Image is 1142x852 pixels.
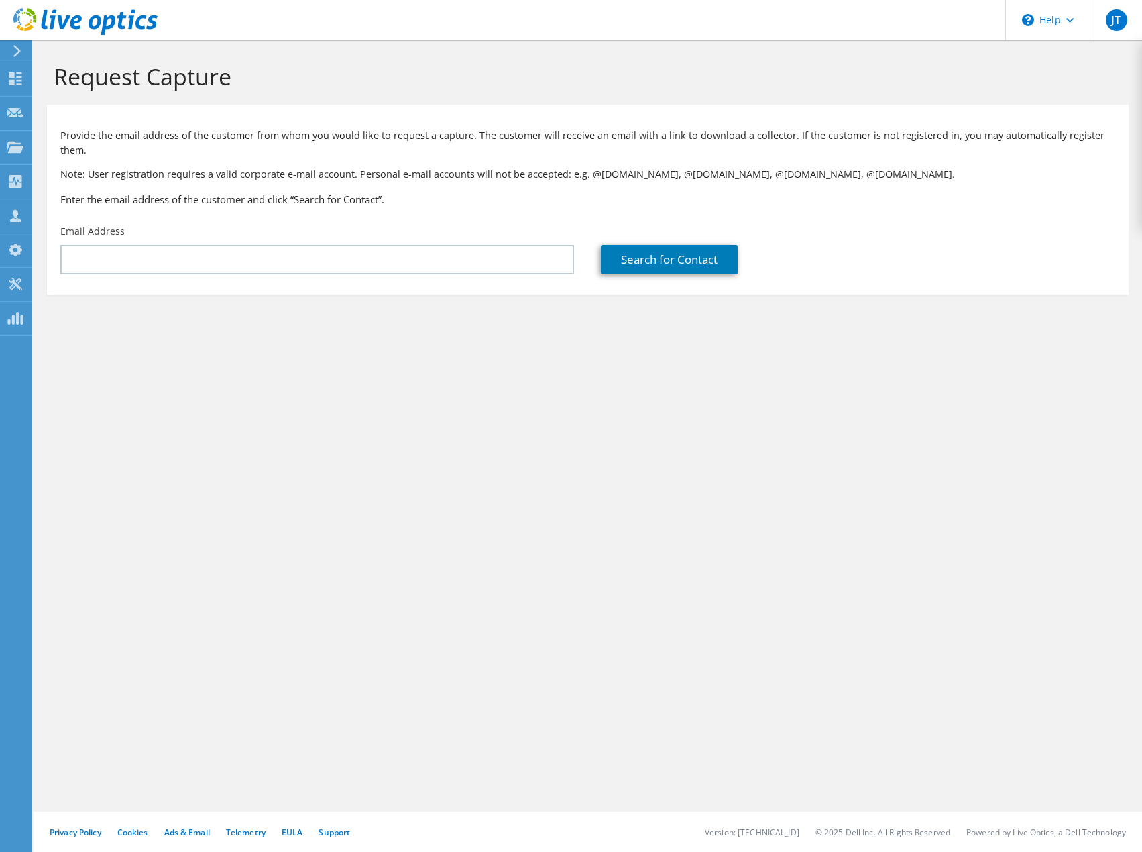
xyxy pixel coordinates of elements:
[60,192,1115,207] h3: Enter the email address of the customer and click “Search for Contact”.
[705,827,799,838] li: Version: [TECHNICAL_ID]
[54,62,1115,91] h1: Request Capture
[319,827,350,838] a: Support
[60,225,125,238] label: Email Address
[164,827,210,838] a: Ads & Email
[966,827,1126,838] li: Powered by Live Optics, a Dell Technology
[601,245,738,274] a: Search for Contact
[117,827,148,838] a: Cookies
[60,128,1115,158] p: Provide the email address of the customer from whom you would like to request a capture. The cust...
[1106,9,1127,31] span: JT
[226,827,266,838] a: Telemetry
[282,827,302,838] a: EULA
[60,167,1115,182] p: Note: User registration requires a valid corporate e-mail account. Personal e-mail accounts will ...
[50,827,101,838] a: Privacy Policy
[1022,14,1034,26] svg: \n
[815,827,950,838] li: © 2025 Dell Inc. All Rights Reserved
